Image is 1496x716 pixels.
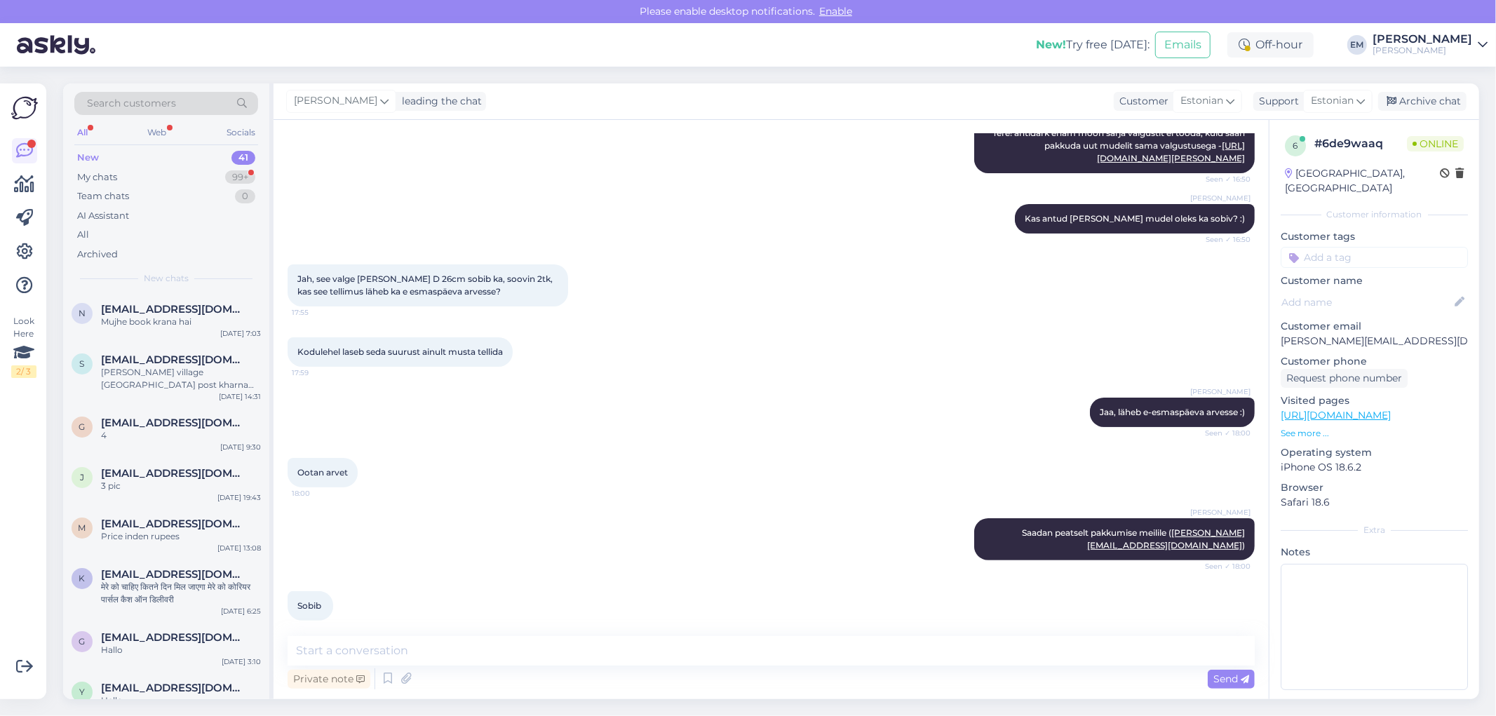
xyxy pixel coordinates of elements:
[101,480,261,492] div: 3 pic
[1314,135,1407,152] div: # 6de9waaq
[1025,213,1245,224] span: Kas antud [PERSON_NAME] mudel oleks ka sobiv? :)
[79,573,86,583] span: k
[1281,545,1468,560] p: Notes
[1285,166,1440,196] div: [GEOGRAPHIC_DATA], [GEOGRAPHIC_DATA]
[297,346,503,357] span: Kodulehel laseb seda suurust ainult musta tellida
[815,5,856,18] span: Enable
[11,95,38,121] img: Askly Logo
[101,518,247,530] span: mvajir09@gmail.com
[1281,319,1468,334] p: Customer email
[101,530,261,543] div: Price inden rupees
[1281,393,1468,408] p: Visited pages
[79,636,86,647] span: g
[1114,94,1168,109] div: Customer
[77,151,99,165] div: New
[1198,234,1251,245] span: Seen ✓ 16:50
[77,248,118,262] div: Archived
[219,391,261,402] div: [DATE] 14:31
[992,128,1247,163] span: Tere! antidark enam moon sarja valgustit ei tooda, kuid saan pakkuda uut mudelit sama valgustusega -
[1281,229,1468,244] p: Customer tags
[77,228,89,242] div: All
[1281,409,1391,421] a: [URL][DOMAIN_NAME]
[79,308,86,318] span: n
[1407,136,1464,151] span: Online
[1180,93,1223,109] span: Estonian
[1281,208,1468,221] div: Customer information
[1281,480,1468,495] p: Browser
[145,123,170,142] div: Web
[288,670,370,689] div: Private note
[101,467,247,480] span: jaiswalbabua96@gmail.com
[101,644,261,656] div: Hallo
[74,123,90,142] div: All
[297,273,555,297] span: Jah, see valge [PERSON_NAME] D 26cm sobib ka, soovin 2tk, kas see tellimus läheb ka e esmaspäeva ...
[1281,295,1452,310] input: Add name
[1281,460,1468,475] p: iPhone OS 18.6.2
[292,488,344,499] span: 18:00
[1281,369,1408,388] div: Request phone number
[292,621,344,632] span: 18:00
[1347,35,1367,55] div: EM
[1281,495,1468,510] p: Safari 18.6
[1281,427,1468,440] p: See more ...
[220,442,261,452] div: [DATE] 9:30
[101,581,261,606] div: मेरे को चाहिए कितने दिन मिल जाएगा मेरे को कोरियर पार्सल कैश ऑन डिलीवरी
[1253,94,1299,109] div: Support
[235,189,255,203] div: 0
[101,568,247,581] span: kingstarbigboobs@gmail.com
[1155,32,1211,58] button: Emails
[101,303,247,316] span: nitishgupta0426@gmail.com
[1281,334,1468,349] p: [PERSON_NAME][EMAIL_ADDRESS][DOMAIN_NAME]
[1213,673,1249,685] span: Send
[79,421,86,432] span: g
[297,600,321,611] span: Sobib
[292,367,344,378] span: 17:59
[1198,561,1251,572] span: Seen ✓ 18:00
[101,694,261,707] div: Hello
[77,170,117,184] div: My chats
[1281,445,1468,460] p: Operating system
[101,366,261,391] div: [PERSON_NAME] village [GEOGRAPHIC_DATA] post kharna thana chandan distick banka me rahte hai
[1281,247,1468,268] input: Add a tag
[1198,174,1251,184] span: Seen ✓ 16:50
[1373,34,1472,45] div: [PERSON_NAME]
[11,315,36,378] div: Look Here
[1281,524,1468,536] div: Extra
[101,353,247,366] span: surajkumarsurajkumar42341@gmail.com
[11,365,36,378] div: 2 / 3
[101,417,247,429] span: gopalbharwadmer@gmil.com
[101,316,261,328] div: Mujhe book krana hai
[144,272,189,285] span: New chats
[1198,428,1251,438] span: Seen ✓ 18:00
[292,307,344,318] span: 17:55
[87,96,176,111] span: Search customers
[217,492,261,503] div: [DATE] 19:43
[1022,527,1245,550] span: Saadan peatselt pakkumise meilile ( )
[221,606,261,616] div: [DATE] 6:25
[1190,193,1251,203] span: [PERSON_NAME]
[1190,507,1251,518] span: [PERSON_NAME]
[1311,93,1354,109] span: Estonian
[1373,45,1472,56] div: [PERSON_NAME]
[396,94,482,109] div: leading the chat
[1100,407,1245,417] span: Jaa, läheb e-esmaspäeva arvesse :)
[77,209,129,223] div: AI Assistant
[1190,386,1251,397] span: [PERSON_NAME]
[101,631,247,644] span: gurjarvishnu26382@gmail.com
[1373,34,1488,56] a: [PERSON_NAME][PERSON_NAME]
[1281,273,1468,288] p: Customer name
[294,93,377,109] span: [PERSON_NAME]
[1293,140,1298,151] span: 6
[297,467,348,478] span: Ootan arvet
[1036,36,1150,53] div: Try free [DATE]:
[1378,92,1467,111] div: Archive chat
[79,522,86,533] span: m
[1281,354,1468,369] p: Customer phone
[79,687,85,697] span: y
[101,682,247,694] span: yadavs13615@gmail.com
[225,170,255,184] div: 99+
[80,358,85,369] span: s
[222,656,261,667] div: [DATE] 3:10
[1036,38,1066,51] b: New!
[224,123,258,142] div: Socials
